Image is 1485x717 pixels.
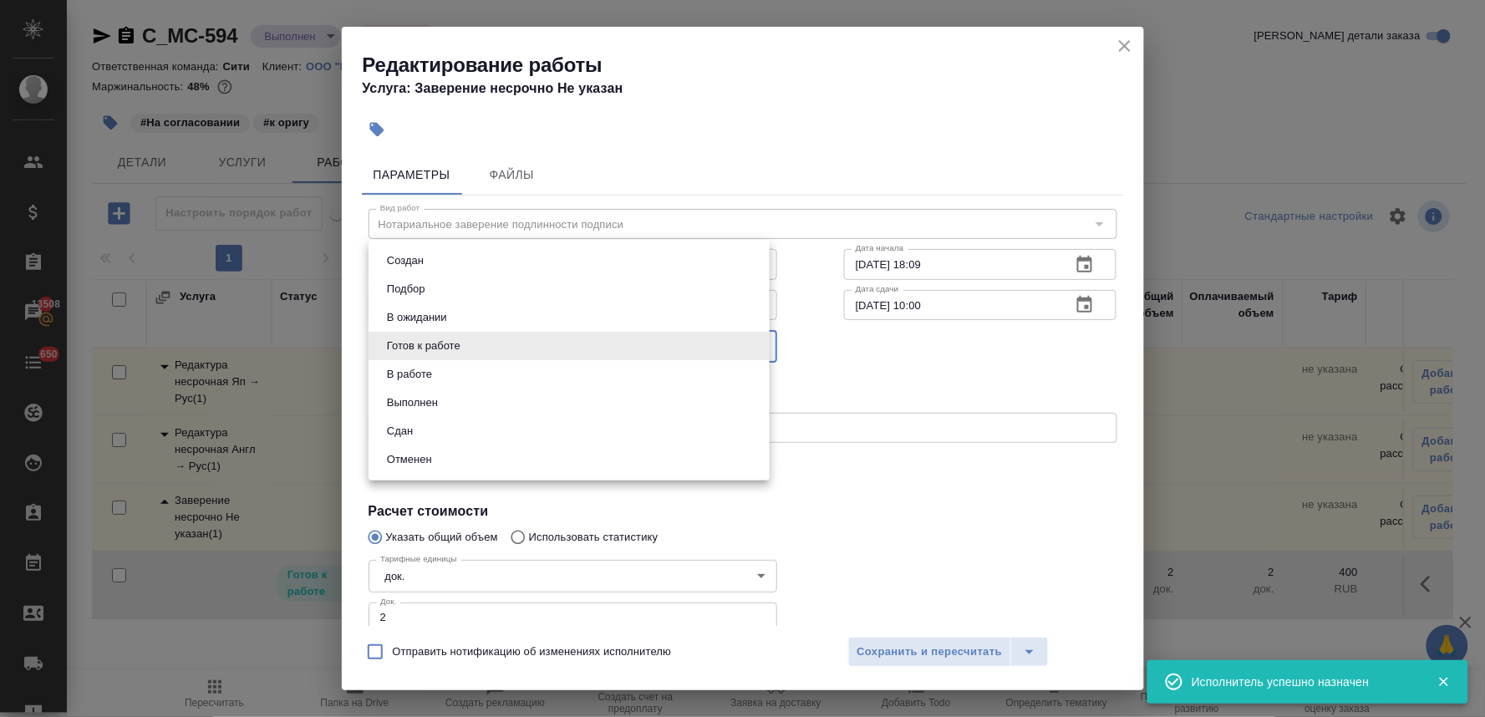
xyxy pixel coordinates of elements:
[382,394,443,412] button: Выполнен
[382,280,430,298] button: Подбор
[382,337,465,355] button: Готов к работе
[1427,674,1461,689] button: Закрыть
[382,422,418,440] button: Сдан
[1192,674,1412,690] div: Исполнитель успешно назначен
[382,365,437,384] button: В работе
[382,450,437,469] button: Отменен
[382,252,429,270] button: Создан
[382,308,452,327] button: В ожидании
